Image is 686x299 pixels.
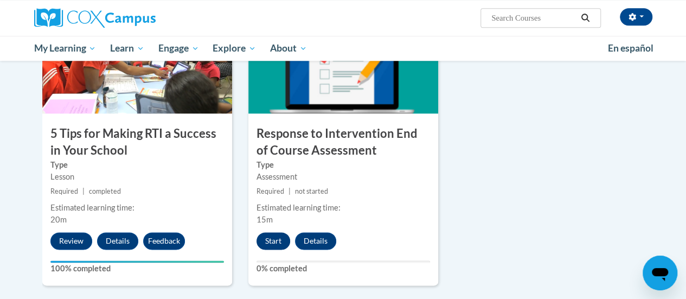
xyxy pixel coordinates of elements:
a: About [263,36,314,61]
button: Details [295,232,336,250]
span: Learn [110,42,144,55]
span: Required [50,187,78,195]
label: Type [257,159,430,171]
span: 15m [257,215,273,224]
span: Required [257,187,284,195]
a: Engage [151,36,206,61]
label: Type [50,159,224,171]
button: Feedback [143,232,185,250]
div: Your progress [50,260,224,263]
span: | [288,187,291,195]
span: completed [89,187,121,195]
label: 100% completed [50,263,224,275]
h3: 5 Tips for Making RTI a Success in Your School [42,125,232,159]
div: Main menu [26,36,661,61]
a: Cox Campus [34,8,229,28]
div: Lesson [50,171,224,183]
a: Explore [206,36,263,61]
span: En español [608,42,653,54]
iframe: Button to launch messaging window [643,256,677,290]
span: 20m [50,215,67,224]
button: Review [50,232,92,250]
div: Estimated learning time: [257,202,430,214]
span: Explore [213,42,256,55]
span: Engage [158,42,199,55]
span: About [270,42,307,55]
a: En español [601,37,661,60]
button: Search [577,11,593,24]
button: Details [97,232,138,250]
input: Search Courses [490,11,577,24]
label: 0% completed [257,263,430,275]
span: My Learning [34,42,96,55]
a: Learn [103,36,151,61]
button: Start [257,232,290,250]
span: not started [295,187,328,195]
div: Estimated learning time: [50,202,224,214]
span: | [82,187,85,195]
div: Assessment [257,171,430,183]
img: Cox Campus [34,8,156,28]
h3: Response to Intervention End of Course Assessment [248,125,438,159]
a: My Learning [27,36,104,61]
button: Account Settings [620,8,652,26]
